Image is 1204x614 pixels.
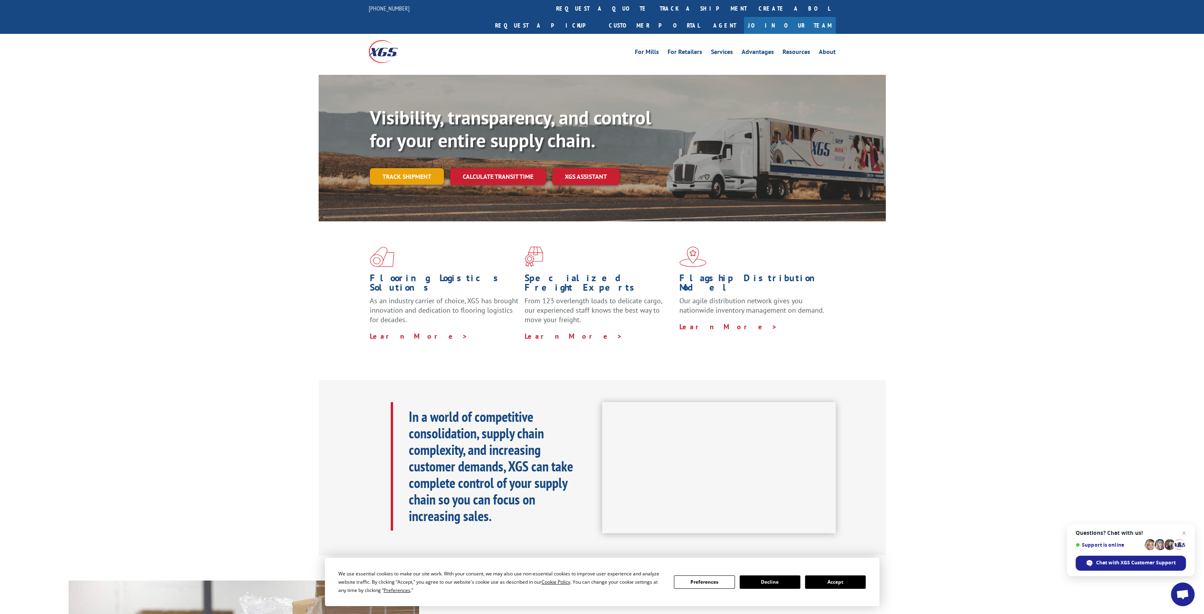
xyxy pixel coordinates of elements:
span: Chat with XGS Customer Support [1096,559,1176,566]
a: Join Our Team [744,17,836,34]
span: Chat with XGS Customer Support [1076,556,1186,571]
a: Agent [705,17,744,34]
a: Learn More > [370,332,468,341]
span: Preferences [384,587,410,594]
span: Questions? Chat with us! [1076,530,1186,536]
a: For Retailers [668,49,702,58]
a: Request a pickup [489,17,603,34]
a: [PHONE_NUMBER] [369,4,410,12]
img: xgs-icon-flagship-distribution-model-red [679,247,707,267]
h1: Flagship Distribution Model [679,273,828,296]
a: Learn More > [679,322,777,331]
p: From 123 overlength loads to delicate cargo, our experienced staff knows the best way to move you... [525,296,673,331]
button: Accept [805,575,866,589]
a: Services [711,49,733,58]
img: xgs-icon-focused-on-flooring-red [525,247,543,267]
a: Calculate transit time [450,168,546,185]
b: Visibility, transparency, and control for your entire supply chain. [370,105,651,152]
a: Advantages [742,49,774,58]
a: Track shipment [370,168,444,185]
button: Preferences [674,575,735,589]
span: Cookie Policy [542,579,570,585]
iframe: XGS Logistics Solutions [602,402,836,534]
div: We use essential cookies to make our site work. With your consent, we may also use non-essential ... [338,569,664,594]
span: As an industry carrier of choice, XGS has brought innovation and dedication to flooring logistics... [370,296,518,324]
span: Support is online [1076,542,1142,548]
a: Learn More > [525,332,623,341]
b: In a world of competitive consolidation, supply chain complexity, and increasing customer demands... [409,407,573,525]
a: Customer Portal [603,17,705,34]
h1: Flooring Logistics Solutions [370,273,519,296]
a: Open chat [1171,582,1195,606]
h1: Specialized Freight Experts [525,273,673,296]
span: Our agile distribution network gives you nationwide inventory management on demand. [679,296,824,315]
a: About [819,49,836,58]
button: Decline [740,575,800,589]
a: Resources [783,49,810,58]
div: Cookie Consent Prompt [325,558,879,606]
a: XGS ASSISTANT [552,168,620,185]
a: For Mills [635,49,659,58]
img: xgs-icon-total-supply-chain-intelligence-red [370,247,394,267]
